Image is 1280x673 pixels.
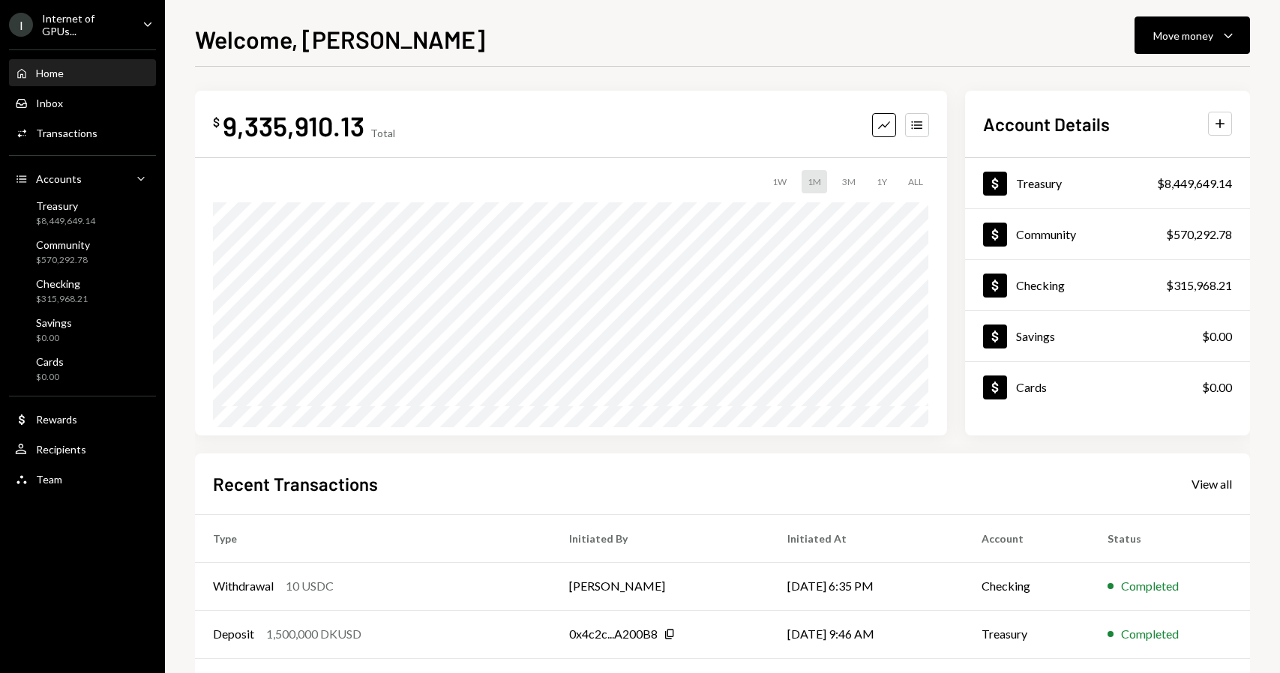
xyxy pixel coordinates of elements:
[965,158,1250,208] a: Treasury$8,449,649.14
[213,577,274,595] div: Withdrawal
[9,89,156,116] a: Inbox
[802,170,827,193] div: 1M
[36,127,97,139] div: Transactions
[836,170,862,193] div: 3M
[213,115,220,130] div: $
[551,562,769,610] td: [PERSON_NAME]
[871,170,893,193] div: 1Y
[1016,329,1055,343] div: Savings
[1192,477,1232,492] div: View all
[1153,28,1213,43] div: Move money
[1166,226,1232,244] div: $570,292.78
[36,215,95,228] div: $8,449,649.14
[9,312,156,348] a: Savings$0.00
[965,209,1250,259] a: Community$570,292.78
[36,97,63,109] div: Inbox
[1192,475,1232,492] a: View all
[1121,577,1179,595] div: Completed
[9,119,156,146] a: Transactions
[36,238,90,251] div: Community
[9,351,156,387] a: Cards$0.00
[1135,16,1250,54] button: Move money
[964,562,1090,610] td: Checking
[42,12,130,37] div: Internet of GPUs...
[769,610,963,658] td: [DATE] 9:46 AM
[195,24,485,54] h1: Welcome, [PERSON_NAME]
[1016,176,1062,190] div: Treasury
[766,170,793,193] div: 1W
[965,362,1250,412] a: Cards$0.00
[1202,378,1232,396] div: $0.00
[213,471,378,496] h2: Recent Transactions
[9,195,156,231] a: Treasury$8,449,649.14
[36,67,64,79] div: Home
[769,562,963,610] td: [DATE] 6:35 PM
[36,277,88,290] div: Checking
[964,610,1090,658] td: Treasury
[551,514,769,562] th: Initiated By
[36,172,82,185] div: Accounts
[36,355,64,368] div: Cards
[1090,514,1250,562] th: Status
[9,13,33,37] div: I
[36,316,72,329] div: Savings
[36,199,95,212] div: Treasury
[36,371,64,384] div: $0.00
[965,311,1250,361] a: Savings$0.00
[1016,227,1076,241] div: Community
[9,234,156,270] a: Community$570,292.78
[569,625,658,643] div: 0x4c2c...A200B8
[9,465,156,492] a: Team
[9,165,156,192] a: Accounts
[223,109,364,142] div: 9,335,910.13
[983,112,1110,136] h2: Account Details
[9,273,156,309] a: Checking$315,968.21
[213,625,254,643] div: Deposit
[370,127,395,139] div: Total
[1157,175,1232,193] div: $8,449,649.14
[1202,328,1232,345] div: $0.00
[36,254,90,267] div: $570,292.78
[1121,625,1179,643] div: Completed
[195,514,551,562] th: Type
[36,443,86,456] div: Recipients
[286,577,334,595] div: 10 USDC
[36,293,88,306] div: $315,968.21
[965,260,1250,310] a: Checking$315,968.21
[1016,278,1065,292] div: Checking
[266,625,361,643] div: 1,500,000 DKUSD
[964,514,1090,562] th: Account
[9,405,156,432] a: Rewards
[902,170,929,193] div: ALL
[9,435,156,462] a: Recipients
[36,413,77,426] div: Rewards
[9,59,156,86] a: Home
[1016,380,1047,394] div: Cards
[36,473,62,486] div: Team
[769,514,963,562] th: Initiated At
[36,332,72,345] div: $0.00
[1166,277,1232,295] div: $315,968.21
